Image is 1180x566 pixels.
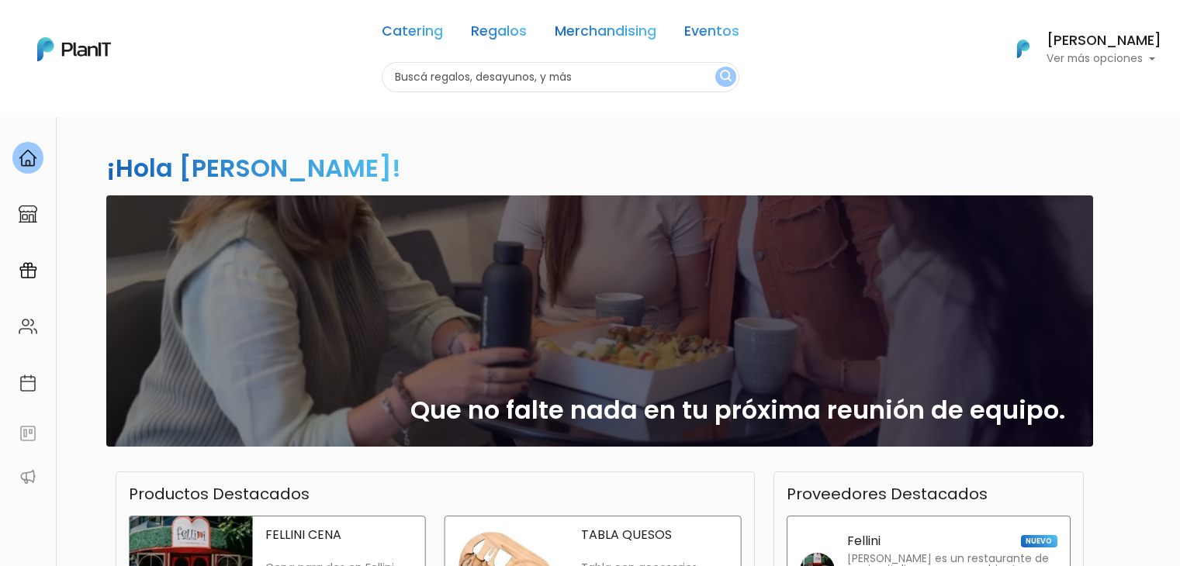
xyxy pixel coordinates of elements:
a: Merchandising [555,25,656,43]
a: Regalos [471,25,527,43]
input: Buscá regalos, desayunos, y más [382,62,739,92]
img: campaigns-02234683943229c281be62815700db0a1741e53638e28bf9629b52c665b00959.svg [19,261,37,280]
a: Eventos [684,25,739,43]
h2: Que no falte nada en tu próxima reunión de equipo. [410,395,1065,425]
p: Fellini [847,535,881,547]
img: home-e721727adea9d79c4d83392d1f703f7f8bce08238fde08b1acbfd93340b81755.svg [19,149,37,167]
span: NUEVO [1021,535,1057,547]
img: PlanIt Logo [37,37,111,61]
p: TABLA QUESOS [581,529,728,541]
img: partners-52edf745621dab592f3b2c58e3bca9d71375a7ef29c3b500c9f145b62cc070d4.svg [19,468,37,486]
h3: Proveedores Destacados [787,485,988,503]
img: feedback-78b5a0c8f98aac82b08bfc38622c3050aee476f2c9584af64705fc4e61158814.svg [19,424,37,443]
img: PlanIt Logo [1006,32,1040,66]
img: people-662611757002400ad9ed0e3c099ab2801c6687ba6c219adb57efc949bc21e19d.svg [19,317,37,336]
p: FELLINI CENA [265,529,413,541]
button: PlanIt Logo [PERSON_NAME] Ver más opciones [997,29,1161,69]
img: search_button-432b6d5273f82d61273b3651a40e1bd1b912527efae98b1b7a1b2c0702e16a8d.svg [720,70,732,85]
h2: ¡Hola [PERSON_NAME]! [106,150,401,185]
p: Ver más opciones [1047,53,1161,64]
h6: [PERSON_NAME] [1047,34,1161,48]
img: marketplace-4ceaa7011d94191e9ded77b95e3339b90024bf715f7c57f8cf31f2d8c509eaba.svg [19,205,37,223]
h3: Productos Destacados [129,485,310,503]
a: Catering [382,25,443,43]
img: calendar-87d922413cdce8b2cf7b7f5f62616a5cf9e4887200fb71536465627b3292af00.svg [19,374,37,392]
